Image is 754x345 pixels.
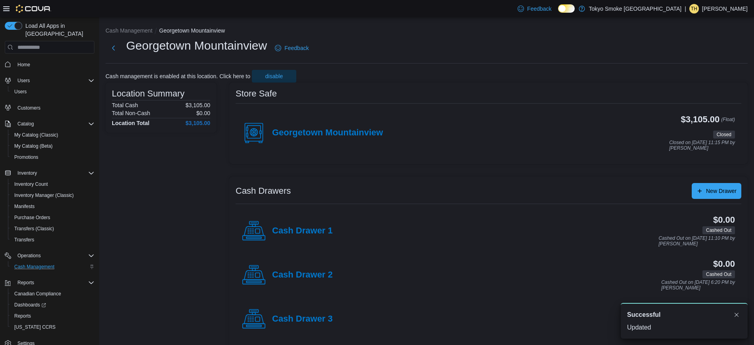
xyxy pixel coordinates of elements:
[706,227,731,234] span: Cashed Out
[11,191,77,200] a: Inventory Manager (Classic)
[627,323,741,332] div: Updated
[11,152,42,162] a: Promotions
[11,179,94,189] span: Inventory Count
[11,311,34,321] a: Reports
[669,140,735,151] p: Closed on [DATE] 11:15 PM by [PERSON_NAME]
[11,262,58,272] a: Cash Management
[11,289,64,299] a: Canadian Compliance
[11,202,38,211] a: Manifests
[112,110,150,116] h6: Total Non-Cash
[2,118,98,129] button: Catalog
[702,4,748,13] p: [PERSON_NAME]
[17,105,40,111] span: Customers
[14,76,33,85] button: Users
[11,141,94,151] span: My Catalog (Beta)
[14,132,58,138] span: My Catalog (Classic)
[689,4,699,13] div: Tyler Hopkinson
[14,237,34,243] span: Transfers
[11,235,37,245] a: Transfers
[11,322,59,332] a: [US_STATE] CCRS
[11,130,94,140] span: My Catalog (Classic)
[17,121,34,127] span: Catalog
[11,213,94,222] span: Purchase Orders
[8,86,98,97] button: Users
[196,110,210,116] p: $0.00
[702,226,735,234] span: Cashed Out
[713,131,735,139] span: Closed
[236,186,291,196] h3: Cash Drawers
[14,251,44,260] button: Operations
[14,119,37,129] button: Catalog
[106,27,152,34] button: Cash Management
[14,324,56,330] span: [US_STATE] CCRS
[14,89,27,95] span: Users
[702,270,735,278] span: Cashed Out
[14,302,46,308] span: Dashboards
[11,300,49,310] a: Dashboards
[14,154,38,160] span: Promotions
[272,128,383,138] h4: Georgetown Mountainview
[681,115,720,124] h3: $3,105.00
[11,179,51,189] a: Inventory Count
[11,141,56,151] a: My Catalog (Beta)
[627,310,741,320] div: Notification
[11,152,94,162] span: Promotions
[272,40,312,56] a: Feedback
[11,191,94,200] span: Inventory Manager (Classic)
[112,89,184,98] h3: Location Summary
[112,120,150,126] h4: Location Total
[272,314,333,324] h4: Cash Drawer 3
[16,5,51,13] img: Cova
[159,27,225,34] button: Georgetown Mountainview
[17,252,41,259] span: Operations
[106,27,748,36] nav: An example of EuiBreadcrumbs
[8,190,98,201] button: Inventory Manager (Classic)
[2,75,98,86] button: Users
[721,115,735,129] p: (Float)
[14,143,53,149] span: My Catalog (Beta)
[17,170,37,176] span: Inventory
[14,278,94,287] span: Reports
[272,226,333,236] h4: Cash Drawer 1
[558,4,575,13] input: Dark Mode
[11,224,94,233] span: Transfers (Classic)
[717,131,731,138] span: Closed
[14,203,35,210] span: Manifests
[8,223,98,234] button: Transfers (Classic)
[284,44,309,52] span: Feedback
[2,277,98,288] button: Reports
[14,59,94,69] span: Home
[186,120,210,126] h4: $3,105.00
[8,310,98,322] button: Reports
[14,168,40,178] button: Inventory
[11,213,54,222] a: Purchase Orders
[106,40,121,56] button: Next
[17,62,30,68] span: Home
[11,87,94,96] span: Users
[527,5,551,13] span: Feedback
[14,214,50,221] span: Purchase Orders
[14,103,44,113] a: Customers
[22,22,94,38] span: Load All Apps in [GEOGRAPHIC_DATA]
[265,72,283,80] span: disable
[11,322,94,332] span: Washington CCRS
[732,310,741,320] button: Dismiss toast
[252,70,296,83] button: disable
[8,261,98,272] button: Cash Management
[14,168,94,178] span: Inventory
[11,130,61,140] a: My Catalog (Classic)
[706,187,737,195] span: New Drawer
[11,224,57,233] a: Transfers (Classic)
[14,251,94,260] span: Operations
[514,1,554,17] a: Feedback
[8,201,98,212] button: Manifests
[8,212,98,223] button: Purchase Orders
[14,313,31,319] span: Reports
[2,102,98,114] button: Customers
[11,289,94,299] span: Canadian Compliance
[14,60,33,69] a: Home
[112,102,138,108] h6: Total Cash
[14,181,48,187] span: Inventory Count
[17,279,34,286] span: Reports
